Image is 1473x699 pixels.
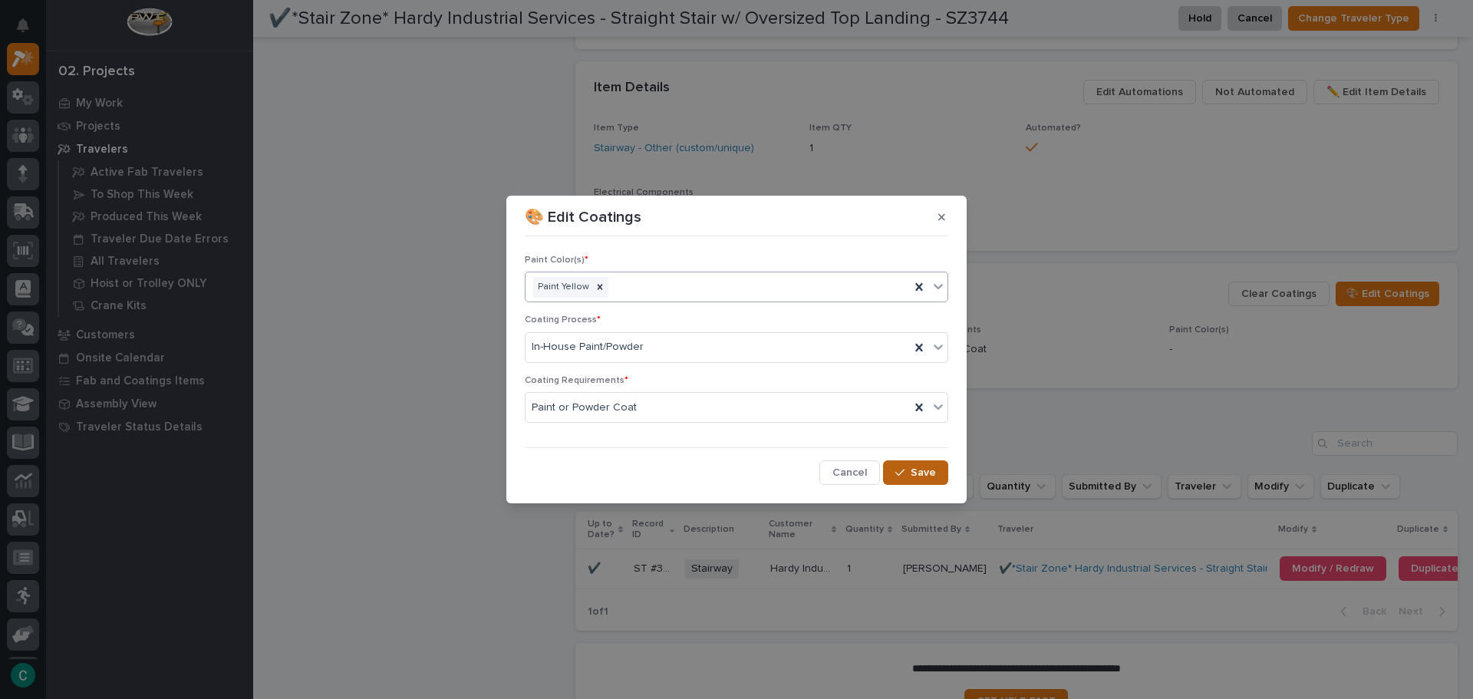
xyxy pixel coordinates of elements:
[525,315,601,325] span: Coating Process
[532,339,644,355] span: In-House Paint/Powder
[525,376,628,385] span: Coating Requirements
[819,460,880,485] button: Cancel
[832,466,867,480] span: Cancel
[525,256,588,265] span: Paint Color(s)
[911,466,936,480] span: Save
[525,208,641,226] p: 🎨 Edit Coatings
[883,460,948,485] button: Save
[533,277,592,298] div: Paint Yellow
[532,400,637,416] span: Paint or Powder Coat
